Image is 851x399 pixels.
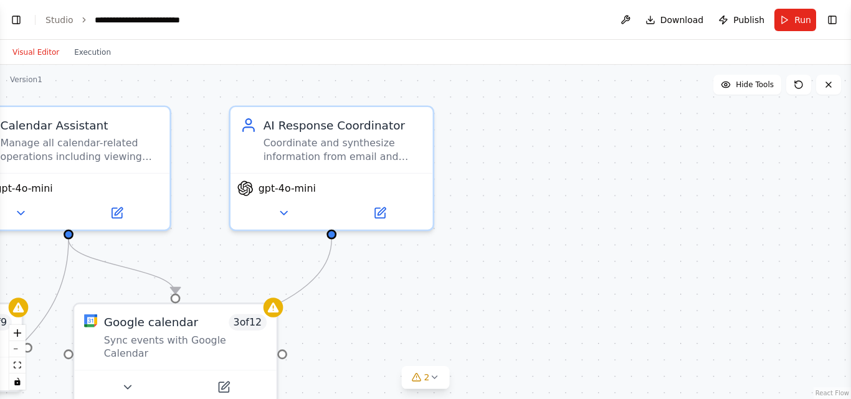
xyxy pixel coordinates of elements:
button: Show left sidebar [7,11,25,29]
span: Publish [733,14,764,26]
span: Run [794,14,811,26]
div: Coordinate and synthesize information from email and calendar data to provide comprehensive AI-po... [264,137,423,163]
div: AI Response CoordinatorCoordinate and synthesize information from email and calendar data to prov... [229,105,434,231]
img: Google Calendar [84,314,97,327]
a: Studio [45,15,74,25]
span: 2 [424,371,430,383]
span: Download [660,14,704,26]
span: Number of enabled actions [229,314,267,331]
button: Execution [67,45,118,60]
span: gpt-4o-mini [259,182,316,195]
button: fit view [9,357,26,373]
button: Open in side panel [333,203,426,223]
div: Google calendar [104,314,198,331]
button: toggle interactivity [9,373,26,390]
g: Edge from f1bb21c9-e0f5-4891-97dd-812f5ac5c6fc to e0a7c6e9-4319-4464-9591-71bb3e8caeca [60,239,184,293]
button: Hide Tools [713,75,781,95]
div: Sync events with Google Calendar [104,334,267,360]
button: 2 [402,366,450,389]
div: AI Response Coordinator [264,117,423,133]
span: Hide Tools [736,80,774,90]
button: zoom in [9,325,26,341]
div: Version 1 [10,75,42,85]
button: Open in side panel [177,377,270,397]
div: React Flow controls [9,325,26,390]
nav: breadcrumb [45,14,207,26]
button: Publish [713,9,769,31]
button: Run [774,9,816,31]
button: Show right sidebar [824,11,841,29]
button: zoom out [9,341,26,357]
button: Visual Editor [5,45,67,60]
a: React Flow attribution [815,390,849,397]
button: Open in side panel [70,203,163,223]
button: Download [640,9,709,31]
